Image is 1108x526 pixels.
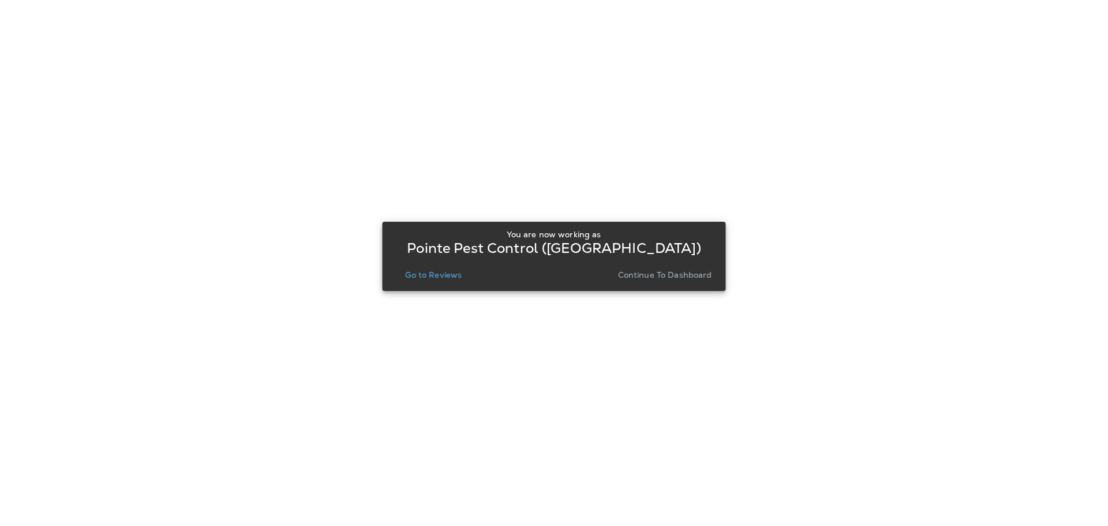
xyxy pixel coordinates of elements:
[618,270,712,279] p: Continue to Dashboard
[407,244,701,253] p: Pointe Pest Control ([GEOGRAPHIC_DATA])
[613,267,717,283] button: Continue to Dashboard
[400,267,466,283] button: Go to Reviews
[507,230,601,239] p: You are now working as
[405,270,462,279] p: Go to Reviews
